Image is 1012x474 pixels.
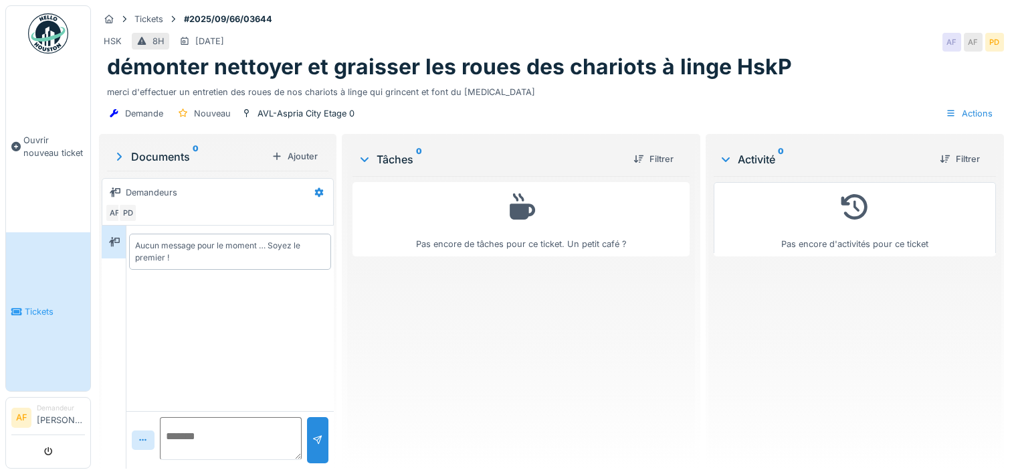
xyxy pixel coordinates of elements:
div: AVL-Aspria City Etage 0 [258,107,355,120]
a: AF Demandeur[PERSON_NAME] [11,403,85,435]
div: Documents [112,149,266,165]
a: Tickets [6,232,90,391]
div: Activité [719,151,929,167]
div: merci d'effectuer un entretien des roues de nos chariots à linge qui grincent et font du [MEDICAL... [107,80,996,98]
sup: 0 [416,151,422,167]
div: Demandeur [37,403,85,413]
div: AF [105,204,124,222]
div: Demande [125,107,163,120]
div: Demandeurs [126,186,177,199]
div: Ajouter [266,147,323,165]
div: HSK [104,35,122,48]
div: Actions [940,104,999,123]
div: Filtrer [934,150,985,168]
strong: #2025/09/66/03644 [179,13,278,25]
div: 8H [153,35,165,48]
div: [DATE] [195,35,224,48]
sup: 0 [778,151,784,167]
div: Pas encore d'activités pour ce ticket [722,188,987,250]
div: Pas encore de tâches pour ce ticket. Un petit café ? [361,188,681,250]
div: Nouveau [194,107,231,120]
div: AF [942,33,961,52]
div: Tickets [134,13,163,25]
div: Filtrer [628,150,679,168]
div: PD [118,204,137,222]
div: PD [985,33,1004,52]
div: Tâches [358,151,623,167]
img: Badge_color-CXgf-gQk.svg [28,13,68,54]
span: Ouvrir nouveau ticket [23,134,85,159]
li: [PERSON_NAME] [37,403,85,432]
span: Tickets [25,305,85,318]
li: AF [11,408,31,428]
div: Aucun message pour le moment … Soyez le premier ! [135,240,325,264]
div: AF [964,33,983,52]
sup: 0 [193,149,199,165]
a: Ouvrir nouveau ticket [6,61,90,232]
h1: démonter nettoyer et graisser les roues des chariots à linge HskP [107,54,792,80]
